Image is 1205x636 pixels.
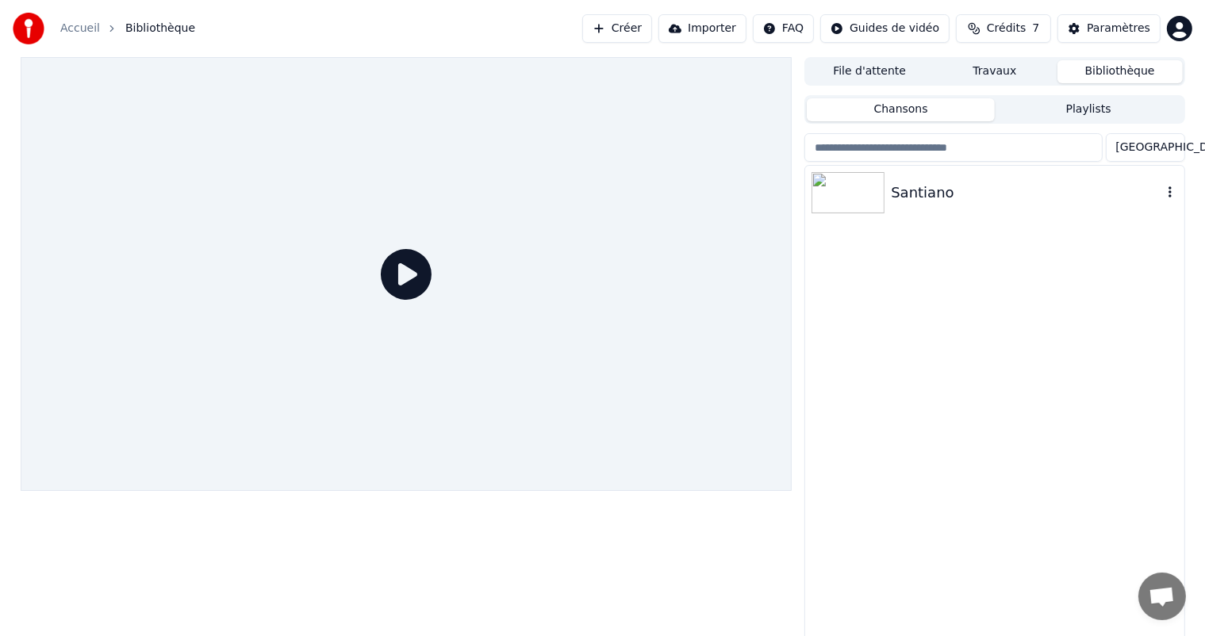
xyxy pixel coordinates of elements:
button: Bibliothèque [1057,60,1183,83]
button: Importer [658,14,746,43]
button: FAQ [753,14,814,43]
div: Ouvrir le chat [1138,573,1186,620]
img: youka [13,13,44,44]
div: Paramètres [1087,21,1150,36]
button: Playlists [995,98,1183,121]
span: 7 [1032,21,1039,36]
button: Crédits7 [956,14,1051,43]
nav: breadcrumb [60,21,195,36]
span: Crédits [987,21,1026,36]
button: Créer [582,14,652,43]
button: Paramètres [1057,14,1161,43]
button: Guides de vidéo [820,14,950,43]
a: Accueil [60,21,100,36]
button: Chansons [807,98,995,121]
span: Bibliothèque [125,21,195,36]
div: Santiano [891,182,1161,204]
button: File d'attente [807,60,932,83]
button: Travaux [932,60,1057,83]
